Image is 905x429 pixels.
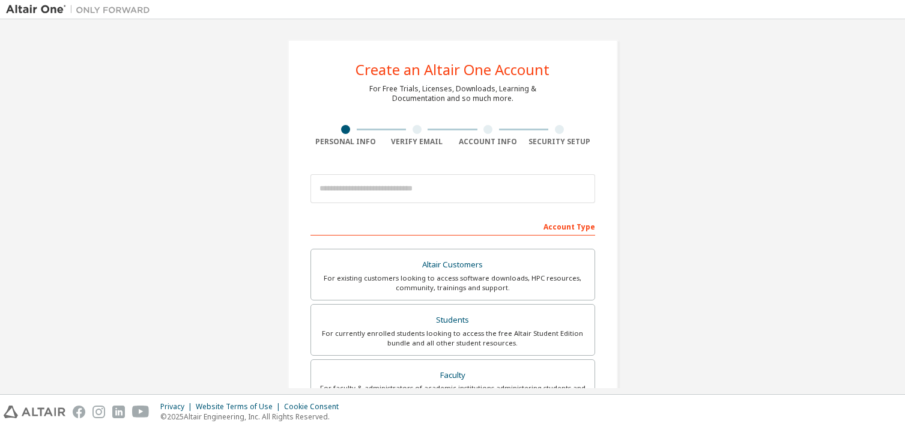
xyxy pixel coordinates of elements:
div: Privacy [160,402,196,412]
div: For existing customers looking to access software downloads, HPC resources, community, trainings ... [318,273,587,293]
div: Security Setup [524,137,595,147]
div: Cookie Consent [284,402,346,412]
div: For Free Trials, Licenses, Downloads, Learning & Documentation and so much more. [369,84,536,103]
img: Altair One [6,4,156,16]
div: Personal Info [310,137,382,147]
div: For faculty & administrators of academic institutions administering students and accessing softwa... [318,383,587,403]
img: altair_logo.svg [4,406,65,418]
div: Create an Altair One Account [356,62,549,77]
img: instagram.svg [92,406,105,418]
div: Faculty [318,367,587,384]
img: facebook.svg [73,406,85,418]
div: Account Type [310,216,595,236]
div: For currently enrolled students looking to access the free Altair Student Edition bundle and all ... [318,329,587,348]
img: youtube.svg [132,406,150,418]
p: © 2025 Altair Engineering, Inc. All Rights Reserved. [160,412,346,422]
div: Website Terms of Use [196,402,284,412]
img: linkedin.svg [112,406,125,418]
div: Altair Customers [318,257,587,273]
div: Students [318,312,587,329]
div: Verify Email [381,137,453,147]
div: Account Info [453,137,524,147]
